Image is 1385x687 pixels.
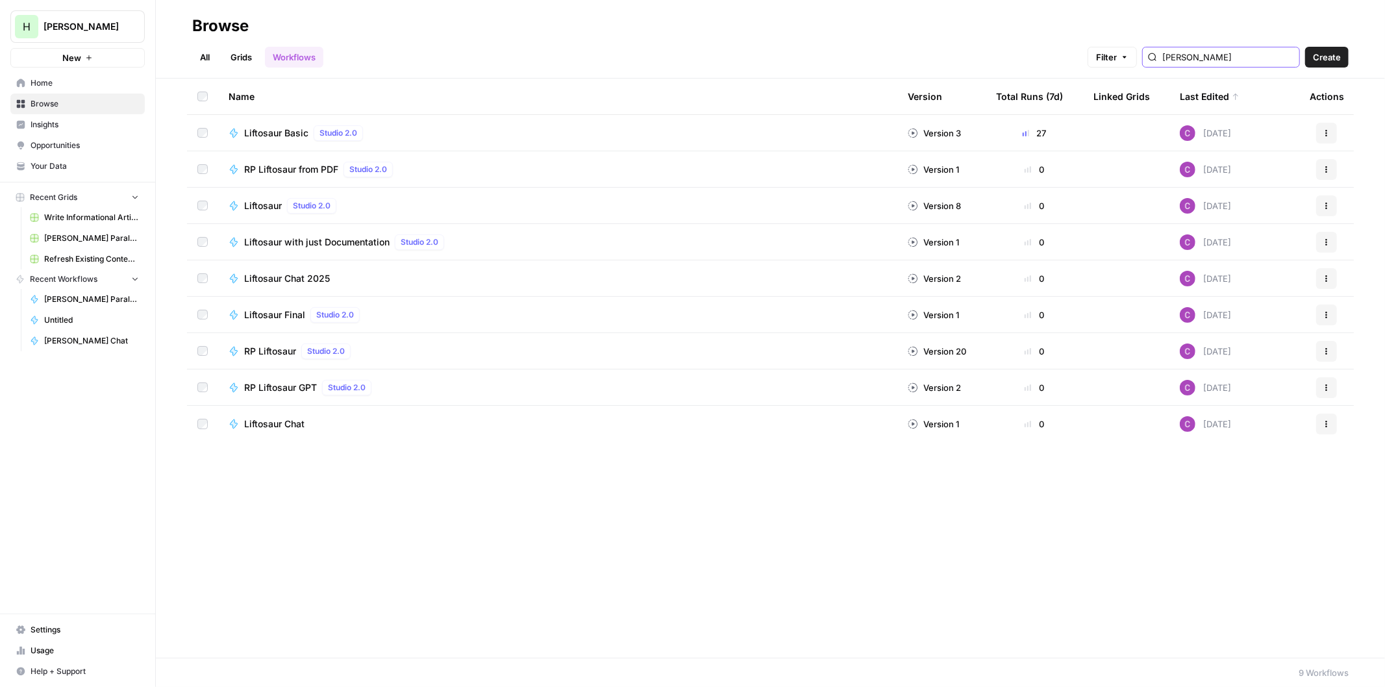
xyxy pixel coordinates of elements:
[244,308,305,321] span: Liftosaur Final
[908,236,959,249] div: Version 1
[24,310,145,331] a: Untitled
[10,135,145,156] a: Opportunities
[293,200,331,212] span: Studio 2.0
[192,47,218,68] a: All
[229,380,887,395] a: RP Liftosaur GPTStudio 2.0
[996,199,1073,212] div: 0
[996,79,1063,114] div: Total Runs (7d)
[401,236,438,248] span: Studio 2.0
[996,163,1073,176] div: 0
[1180,234,1195,250] img: lfe6qmc50w30utgkmhcdgn0017qz
[229,234,887,250] a: Liftosaur with just DocumentationStudio 2.0
[908,272,961,285] div: Version 2
[1180,198,1195,214] img: lfe6qmc50w30utgkmhcdgn0017qz
[244,272,330,285] span: Liftosaur Chat 2025
[229,272,887,285] a: Liftosaur Chat 2025
[10,188,145,207] button: Recent Grids
[1180,162,1195,177] img: lfe6qmc50w30utgkmhcdgn0017qz
[908,345,966,358] div: Version 20
[908,308,959,321] div: Version 1
[44,335,139,347] span: [PERSON_NAME] Chat
[62,51,81,64] span: New
[229,307,887,323] a: Liftosaur FinalStudio 2.0
[996,272,1073,285] div: 0
[24,331,145,351] a: [PERSON_NAME] Chat
[1180,343,1231,359] div: [DATE]
[1180,162,1231,177] div: [DATE]
[1093,79,1150,114] div: Linked Grids
[1180,380,1195,395] img: lfe6qmc50w30utgkmhcdgn0017qz
[996,308,1073,321] div: 0
[244,199,282,212] span: Liftosaur
[44,253,139,265] span: Refresh Existing Content [DATE]
[908,127,961,140] div: Version 3
[908,381,961,394] div: Version 2
[908,163,959,176] div: Version 1
[1180,416,1195,432] img: lfe6qmc50w30utgkmhcdgn0017qz
[908,79,942,114] div: Version
[1305,47,1349,68] button: Create
[1180,125,1231,141] div: [DATE]
[44,294,139,305] span: [PERSON_NAME] Paralegal
[1299,666,1349,679] div: 9 Workflows
[31,645,139,656] span: Usage
[1180,79,1240,114] div: Last Edited
[1162,51,1294,64] input: Search
[31,119,139,131] span: Insights
[244,127,308,140] span: Liftosaur Basic
[10,73,145,94] a: Home
[1180,271,1195,286] img: lfe6qmc50w30utgkmhcdgn0017qz
[229,418,887,431] a: Liftosaur Chat
[349,164,387,175] span: Studio 2.0
[223,47,260,68] a: Grids
[908,418,959,431] div: Version 1
[1180,380,1231,395] div: [DATE]
[328,382,366,393] span: Studio 2.0
[229,343,887,359] a: RP LiftosaurStudio 2.0
[996,381,1073,394] div: 0
[229,198,887,214] a: LiftosaurStudio 2.0
[1313,51,1341,64] span: Create
[31,98,139,110] span: Browse
[44,314,139,326] span: Untitled
[31,624,139,636] span: Settings
[44,212,139,223] span: Write Informational Article
[23,19,31,34] span: H
[244,345,296,358] span: RP Liftosaur
[996,345,1073,358] div: 0
[229,79,887,114] div: Name
[908,199,961,212] div: Version 8
[229,162,887,177] a: RP Liftosaur from PDFStudio 2.0
[1310,79,1344,114] div: Actions
[31,666,139,677] span: Help + Support
[1180,307,1231,323] div: [DATE]
[31,77,139,89] span: Home
[1180,125,1195,141] img: lfe6qmc50w30utgkmhcdgn0017qz
[31,160,139,172] span: Your Data
[24,289,145,310] a: [PERSON_NAME] Paralegal
[10,661,145,682] button: Help + Support
[1180,271,1231,286] div: [DATE]
[316,309,354,321] span: Studio 2.0
[10,269,145,289] button: Recent Workflows
[30,192,77,203] span: Recent Grids
[1096,51,1117,64] span: Filter
[307,345,345,357] span: Studio 2.0
[265,47,323,68] a: Workflows
[44,20,122,33] span: [PERSON_NAME]
[44,232,139,244] span: [PERSON_NAME] Paralegal Grid
[244,418,305,431] span: Liftosaur Chat
[1180,307,1195,323] img: lfe6qmc50w30utgkmhcdgn0017qz
[24,228,145,249] a: [PERSON_NAME] Paralegal Grid
[192,16,249,36] div: Browse
[1180,198,1231,214] div: [DATE]
[319,127,357,139] span: Studio 2.0
[996,236,1073,249] div: 0
[24,249,145,269] a: Refresh Existing Content [DATE]
[1088,47,1137,68] button: Filter
[10,48,145,68] button: New
[1180,343,1195,359] img: lfe6qmc50w30utgkmhcdgn0017qz
[24,207,145,228] a: Write Informational Article
[10,10,145,43] button: Workspace: Hasbrook
[10,156,145,177] a: Your Data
